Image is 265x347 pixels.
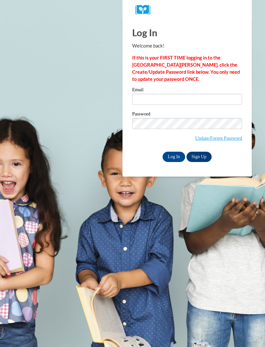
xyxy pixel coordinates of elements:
[132,42,242,49] p: Welcome back!
[135,5,155,15] img: Logo brand
[132,26,242,39] h1: Log In
[195,136,242,141] a: Update/Forgot Password
[135,5,239,15] a: COX Campus
[186,152,212,162] a: Sign Up
[132,112,242,118] label: Password
[132,87,242,94] label: Email
[239,321,260,342] iframe: Button to launch messaging window
[163,152,185,162] input: Log In
[132,55,240,82] strong: If this is your FIRST TIME logging in to the [GEOGRAPHIC_DATA][PERSON_NAME], click the Create/Upd...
